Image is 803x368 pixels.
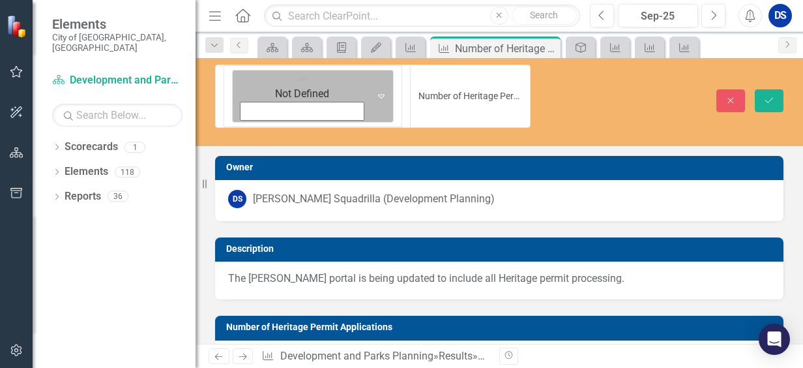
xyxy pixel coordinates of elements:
a: Results [439,350,473,362]
a: Development and Parks Planning [52,73,182,88]
h3: Description [226,244,777,254]
input: Search Below... [52,104,182,127]
div: 118 [115,166,140,177]
div: [PERSON_NAME] Squadrilla (Development Planning) [253,192,495,207]
span: Search [530,10,558,20]
button: Search [512,7,577,25]
div: DS [228,190,246,208]
h3: Number of Heritage Permit Applications [226,322,777,332]
p: The [PERSON_NAME] portal is being updated to include all Heritage permit processing. [228,271,770,286]
div: » » [261,349,489,364]
small: City of [GEOGRAPHIC_DATA], [GEOGRAPHIC_DATA] [52,32,182,54]
div: 1 [124,142,145,153]
button: DS [768,4,792,27]
input: Search ClearPoint... [264,5,580,27]
div: Sep-25 [622,8,693,24]
a: Reports [65,189,101,204]
span: Elements [52,16,182,32]
div: Number of Heritage Permit Applications [455,40,557,57]
h3: Owner [226,162,777,172]
input: This field is required [410,65,530,128]
div: Open Intercom Messenger [759,324,790,355]
a: Development and Parks Planning [280,350,433,362]
img: ClearPoint Strategy [7,14,29,37]
a: Scorecards [65,140,118,155]
div: 36 [108,191,128,202]
img: Not Defined [296,73,309,86]
button: Sep-25 [618,4,698,27]
div: Not Defined [241,87,363,102]
a: Elements [65,164,108,179]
